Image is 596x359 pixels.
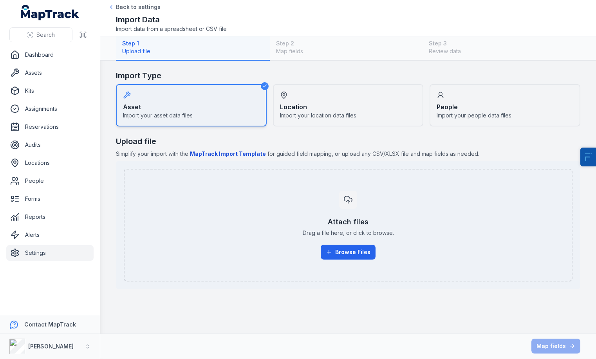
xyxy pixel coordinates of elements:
h2: Import Data [116,14,227,25]
a: Forms [6,191,94,207]
h2: Upload file [116,136,580,147]
strong: Location [280,102,307,112]
span: Upload file [122,47,264,55]
button: Search [9,27,72,42]
span: Import your asset data files [123,112,193,119]
strong: Contact MapTrack [24,321,76,328]
a: Dashboard [6,47,94,63]
span: Import your location data files [280,112,356,119]
span: Import your people data files [437,112,511,119]
button: Browse Files [321,245,376,260]
a: Audits [6,137,94,153]
strong: Step 1 [122,40,264,47]
a: Assets [6,65,94,81]
h2: Import Type [116,70,580,81]
a: Alerts [6,227,94,243]
span: Drag a file here, or click to browse. [303,229,394,237]
a: Kits [6,83,94,99]
a: Settings [6,245,94,261]
a: Reports [6,209,94,225]
a: Locations [6,155,94,171]
a: Assignments [6,101,94,117]
strong: Asset [123,102,141,112]
a: Back to settings [108,3,161,11]
strong: [PERSON_NAME] [28,343,74,350]
span: Back to settings [116,3,161,11]
h3: Attach files [328,216,368,227]
b: MapTrack Import Template [190,150,266,157]
span: Search [36,31,55,39]
span: Import data from a spreadsheet or CSV file [116,25,227,33]
a: People [6,173,94,189]
strong: People [437,102,458,112]
a: Reservations [6,119,94,135]
a: MapTrack [21,5,79,20]
span: Simplify your import with the for guided field mapping, or upload any CSV/XLSX file and map field... [116,150,580,158]
button: Step 1Upload file [116,36,270,61]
